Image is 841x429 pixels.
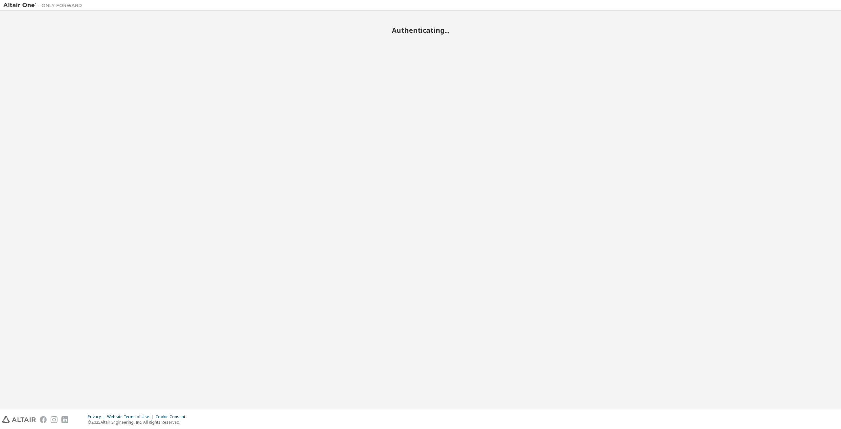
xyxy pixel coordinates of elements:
img: facebook.svg [40,416,47,423]
img: linkedin.svg [61,416,68,423]
img: altair_logo.svg [2,416,36,423]
h2: Authenticating... [3,26,838,35]
div: Cookie Consent [155,414,189,419]
img: Altair One [3,2,85,9]
p: © 2025 Altair Engineering, Inc. All Rights Reserved. [88,419,189,425]
img: instagram.svg [51,416,57,423]
div: Privacy [88,414,107,419]
div: Website Terms of Use [107,414,155,419]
